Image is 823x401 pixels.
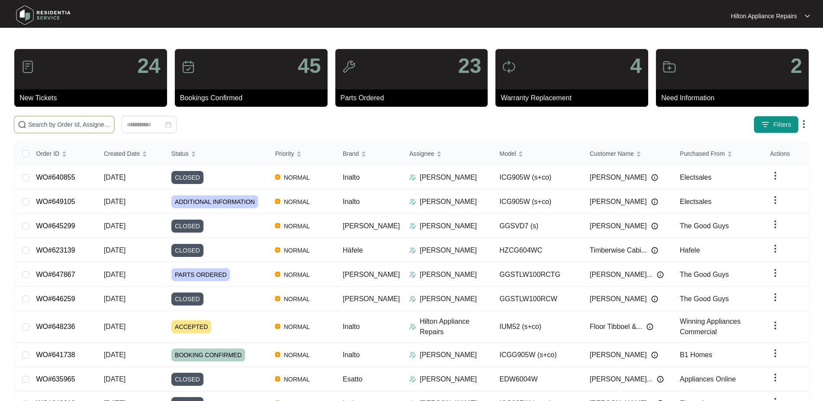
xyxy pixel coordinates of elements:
p: [PERSON_NAME] [420,197,477,207]
p: 24 [137,56,160,76]
span: Brand [343,149,359,158]
img: Assigner Icon [409,223,416,230]
img: dropdown arrow [770,243,780,254]
span: Appliances Online [680,375,736,383]
span: [PERSON_NAME] [590,172,647,183]
span: NORMAL [280,294,313,304]
span: [DATE] [104,222,125,230]
img: Assigner Icon [409,323,416,330]
p: Hilton Appliance Repairs [420,316,492,337]
img: dropdown arrow [770,372,780,383]
img: Info icon [651,296,658,302]
span: [PERSON_NAME] [590,197,647,207]
td: GGSTLW100RCW [492,287,583,311]
p: Hilton Appliance Repairs [731,12,797,20]
img: icon [21,60,35,74]
td: EDW6004W [492,367,583,391]
span: NORMAL [280,322,313,332]
img: Assigner Icon [409,271,416,278]
span: NORMAL [280,270,313,280]
img: Assigner Icon [409,247,416,254]
span: CLOSED [171,244,203,257]
img: search-icon [18,120,26,129]
img: Info icon [657,376,664,383]
span: Inalto [343,198,360,205]
span: Model [499,149,516,158]
span: [PERSON_NAME]... [590,374,652,385]
img: dropdown arrow [770,219,780,230]
span: Status [171,149,189,158]
span: Inalto [343,351,360,358]
p: 45 [298,56,321,76]
th: Assignee [402,142,492,165]
td: ICG905W (s+co) [492,190,583,214]
img: Info icon [651,247,658,254]
span: Winning Appliances Commercial [680,318,741,335]
span: [DATE] [104,198,125,205]
span: The Good Guys [680,222,729,230]
img: Info icon [646,323,653,330]
span: PARTS ORDERED [171,268,230,281]
span: CLOSED [171,293,203,306]
img: Vercel Logo [275,352,280,357]
img: dropdown arrow [770,268,780,278]
th: Status [164,142,268,165]
p: Need Information [661,93,809,103]
span: [DATE] [104,323,125,330]
span: BOOKING CONFIRMED [171,348,245,362]
span: ACCEPTED [171,320,211,333]
p: Parts Ordered [341,93,488,103]
span: Floor Tibboel &... [590,322,642,332]
img: Vercel Logo [275,174,280,180]
span: NORMAL [280,245,313,256]
span: Order ID [36,149,59,158]
span: Filters [773,120,791,129]
span: [DATE] [104,174,125,181]
span: [PERSON_NAME] [343,271,400,278]
img: dropdown arrow [770,320,780,331]
th: Purchased From [673,142,763,165]
span: [DATE] [104,295,125,302]
th: Created Date [97,142,164,165]
img: dropdown arrow [799,119,809,129]
a: WO#647867 [36,271,75,278]
p: 4 [630,56,642,76]
span: [PERSON_NAME]... [590,270,652,280]
p: [PERSON_NAME] [420,270,477,280]
p: Warranty Replacement [501,93,648,103]
span: [PERSON_NAME] [343,295,400,302]
span: The Good Guys [680,271,729,278]
img: Vercel Logo [275,272,280,277]
img: residentia service logo [13,2,74,28]
img: dropdown arrow [770,348,780,358]
a: WO#649105 [36,198,75,205]
img: Info icon [651,198,658,205]
p: [PERSON_NAME] [420,172,477,183]
img: dropdown arrow [770,171,780,181]
span: NORMAL [280,350,313,360]
span: [PERSON_NAME] [590,294,647,304]
img: icon [662,60,676,74]
a: WO#640855 [36,174,75,181]
img: icon [342,60,356,74]
img: Assigner Icon [409,174,416,181]
img: Info icon [657,271,664,278]
span: CLOSED [171,220,203,233]
th: Customer Name [583,142,673,165]
span: CLOSED [171,373,203,386]
span: B1 Homes [680,351,712,358]
img: Info icon [651,174,658,181]
span: Purchased From [680,149,725,158]
a: WO#645299 [36,222,75,230]
p: 23 [458,56,481,76]
p: New Tickets [20,93,167,103]
span: Electsales [680,174,712,181]
a: WO#641738 [36,351,75,358]
p: [PERSON_NAME] [420,294,477,304]
td: GGSVD7 (s) [492,214,583,238]
img: filter icon [761,120,770,129]
img: Vercel Logo [275,199,280,204]
img: Vercel Logo [275,223,280,228]
td: HZCG604WC [492,238,583,263]
a: WO#623139 [36,247,75,254]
